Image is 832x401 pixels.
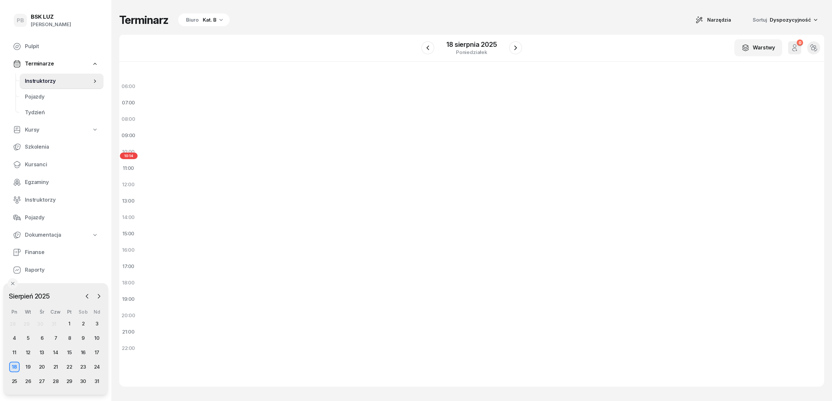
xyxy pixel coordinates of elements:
div: 15 [64,347,75,358]
span: PB [17,18,24,23]
div: 28 [10,321,16,327]
div: 15:00 [119,226,138,242]
span: Egzaminy [25,178,98,187]
div: 12:00 [119,176,138,193]
div: 30 [37,321,43,327]
a: Ustawienia [8,280,104,296]
a: Dokumentacja [8,228,104,243]
div: 10:00 [119,144,138,160]
div: 4 [9,333,20,343]
div: 09:00 [119,127,138,144]
span: Dyspozycyjność [770,17,811,23]
div: 9 [78,333,88,343]
span: Tydzień [25,108,98,117]
div: 5 [23,333,33,343]
div: 29 [64,376,75,387]
div: 29 [24,321,29,327]
div: [PERSON_NAME] [31,20,71,29]
div: 17:00 [119,258,138,275]
div: 24 [92,362,102,372]
div: 1 [64,319,75,329]
h1: Terminarz [119,14,168,26]
div: 16:00 [119,242,138,258]
div: 27 [37,376,47,387]
div: 17 [92,347,102,358]
span: Pojazdy [25,213,98,222]
div: 11:00 [119,160,138,176]
a: Pulpit [8,39,104,54]
div: 0 [797,40,803,46]
div: Śr [35,309,49,315]
div: Wt [21,309,35,315]
button: Sortuj Dyspozycyjność [745,13,824,27]
div: 22:00 [119,340,138,356]
div: 22 [64,362,75,372]
a: Kursy [8,122,104,137]
span: 10:14 [120,153,138,159]
span: Raporty [25,266,98,274]
div: 8 [64,333,75,343]
a: Tydzień [20,105,104,120]
div: 13 [37,347,47,358]
div: 28 [50,376,61,387]
span: Finanse [25,248,98,257]
div: 21:00 [119,324,138,340]
a: Egzaminy [8,174,104,190]
div: 07:00 [119,95,138,111]
a: Instruktorzy [20,73,104,89]
span: Terminarze [25,60,54,68]
span: Pojazdy [25,93,98,101]
div: BSK LUZ [31,14,71,20]
div: Warstwy [742,44,775,52]
div: 31 [92,376,102,387]
a: Terminarze [8,56,104,71]
div: 06:00 [119,78,138,95]
div: 14 [50,347,61,358]
div: Pt [63,309,76,315]
div: 08:00 [119,111,138,127]
span: Kursy [25,126,39,134]
div: poniedziałek [446,50,497,55]
div: Czw [49,309,63,315]
div: 11 [9,347,20,358]
div: 2 [78,319,88,329]
div: 23 [78,362,88,372]
a: Finanse [8,245,104,260]
div: 25 [9,376,20,387]
span: Szkolenia [25,143,98,151]
div: 19:00 [119,291,138,307]
div: 12 [23,347,33,358]
span: Pulpit [25,42,98,51]
span: Sierpień 2025 [6,291,52,301]
button: Warstwy [734,39,782,56]
div: 16 [78,347,88,358]
span: Dokumentacja [25,231,61,239]
button: BiuroKat. B [176,13,230,27]
span: Instruktorzy [25,77,92,85]
a: Raporty [8,262,104,278]
span: Narzędzia [707,16,731,24]
div: Biuro [186,16,199,24]
a: Szkolenia [8,139,104,155]
div: Sob [76,309,90,315]
div: 6 [37,333,47,343]
div: 10 [92,333,102,343]
div: 7 [50,333,61,343]
div: Pn [8,309,21,315]
div: 20 [37,362,47,372]
button: Narzędzia [690,13,737,27]
div: 3 [92,319,102,329]
a: Pojazdy [8,210,104,226]
span: Instruktorzy [25,196,98,204]
div: 14:00 [119,209,138,226]
div: 30 [78,376,88,387]
div: 26 [23,376,33,387]
div: 21 [50,362,61,372]
a: Instruktorzy [8,192,104,208]
div: 18:00 [119,275,138,291]
div: 19 [23,362,33,372]
span: Sortuj [753,16,768,24]
div: Kat. B [203,16,217,24]
div: 20:00 [119,307,138,324]
div: 18 sierpnia 2025 [446,41,497,48]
